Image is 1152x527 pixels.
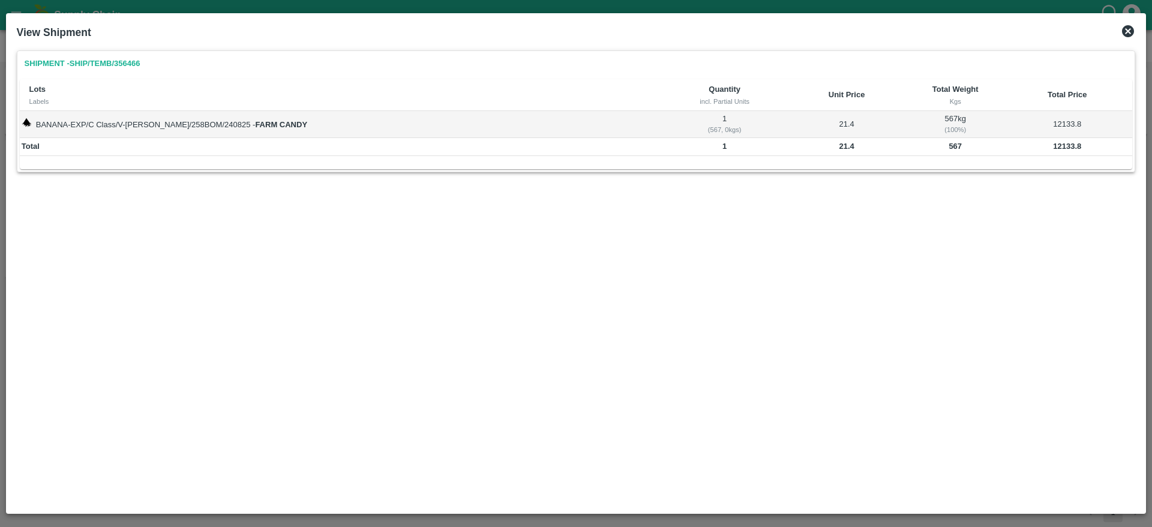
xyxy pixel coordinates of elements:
div: Labels [29,96,655,107]
b: Unit Price [829,90,865,99]
b: Total [22,142,40,151]
b: Total Price [1048,90,1087,99]
b: Lots [29,85,46,94]
div: ( 100 %) [910,124,1000,135]
b: 567 [949,142,962,151]
div: ( 567, 0 kgs) [667,124,783,135]
div: incl. Partial Units [674,96,775,107]
div: Kgs [918,96,992,107]
img: weight [22,118,31,127]
td: 567 kg [908,111,1002,137]
b: View Shipment [17,26,91,38]
b: 12133.8 [1053,142,1081,151]
td: 1 [664,111,784,137]
td: 12133.8 [1002,111,1132,137]
strong: FARM CANDY [255,120,307,129]
b: 21.4 [839,142,854,151]
b: Quantity [709,85,740,94]
td: BANANA-EXP/C Class/V-[PERSON_NAME]/258BOM/240825 - [20,111,665,137]
a: Shipment -SHIP/TEMB/356466 [20,53,145,74]
b: Total Weight [932,85,979,94]
td: 21.4 [785,111,908,137]
b: 1 [722,142,727,151]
